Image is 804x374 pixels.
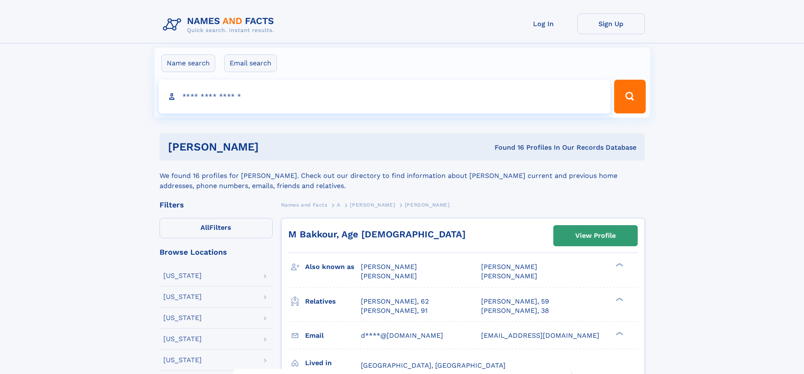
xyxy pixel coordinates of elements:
[159,80,611,113] input: search input
[160,218,273,238] label: Filters
[481,306,549,315] a: [PERSON_NAME], 38
[405,202,450,208] span: [PERSON_NAME]
[361,361,506,369] span: [GEOGRAPHIC_DATA], [GEOGRAPHIC_DATA]
[614,296,624,302] div: ❯
[361,306,428,315] a: [PERSON_NAME], 91
[281,199,328,210] a: Names and Facts
[361,263,417,271] span: [PERSON_NAME]
[361,297,429,306] a: [PERSON_NAME], 62
[200,223,209,231] span: All
[481,297,549,306] a: [PERSON_NAME], 59
[577,13,645,34] a: Sign Up
[160,13,281,36] img: Logo Names and Facts
[554,226,637,246] a: View Profile
[361,272,417,280] span: [PERSON_NAME]
[337,202,341,208] span: A
[481,331,599,339] span: [EMAIL_ADDRESS][DOMAIN_NAME]
[614,331,624,336] div: ❯
[305,328,361,343] h3: Email
[163,315,202,321] div: [US_STATE]
[163,357,202,363] div: [US_STATE]
[614,80,645,113] button: Search Button
[305,294,361,309] h3: Relatives
[305,260,361,274] h3: Also known as
[163,336,202,342] div: [US_STATE]
[160,161,645,191] div: We found 16 profiles for [PERSON_NAME]. Check out our directory to find information about [PERSON...
[481,263,537,271] span: [PERSON_NAME]
[288,229,466,239] a: M Bakkour, Age [DEMOGRAPHIC_DATA]
[163,293,202,300] div: [US_STATE]
[163,272,202,279] div: [US_STATE]
[614,262,624,268] div: ❯
[160,201,273,209] div: Filters
[224,54,277,72] label: Email search
[350,199,395,210] a: [PERSON_NAME]
[350,202,395,208] span: [PERSON_NAME]
[160,248,273,256] div: Browse Locations
[510,13,577,34] a: Log In
[337,199,341,210] a: A
[575,226,616,245] div: View Profile
[481,272,537,280] span: [PERSON_NAME]
[161,54,215,72] label: Name search
[168,142,377,152] h1: [PERSON_NAME]
[376,143,636,152] div: Found 16 Profiles In Our Records Database
[305,356,361,370] h3: Lived in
